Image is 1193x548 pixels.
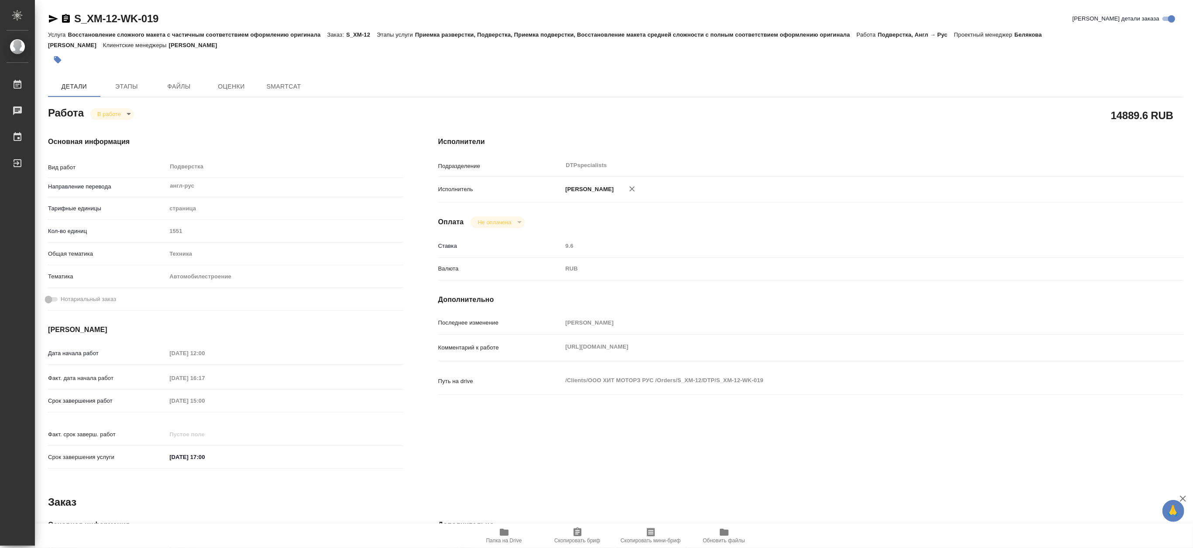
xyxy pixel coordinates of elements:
[61,14,71,24] button: Скопировать ссылку
[438,377,563,386] p: Путь на drive
[486,538,522,544] span: Папка на Drive
[562,261,1121,276] div: RUB
[1111,108,1173,123] h2: 14889.6 RUB
[554,538,600,544] span: Скопировать бриф
[48,430,166,439] p: Факт. срок заверш. работ
[48,31,1042,48] p: Белякова [PERSON_NAME]
[856,31,878,38] p: Работа
[1073,14,1159,23] span: [PERSON_NAME] детали заказа
[74,13,158,24] a: S_XM-12-WK-019
[48,325,403,335] h4: [PERSON_NAME]
[688,524,761,548] button: Обновить файлы
[48,453,166,462] p: Срок завершения услуги
[263,81,305,92] span: SmartCat
[48,227,166,236] p: Кол-во единиц
[169,42,224,48] p: [PERSON_NAME]
[166,247,403,261] div: Техника
[48,397,166,405] p: Срок завершения работ
[103,42,169,48] p: Клиентские менеджеры
[1166,502,1181,520] span: 🙏
[48,104,84,120] h2: Работа
[541,524,614,548] button: Скопировать бриф
[166,347,243,360] input: Пустое поле
[438,295,1183,305] h4: Дополнительно
[95,110,124,118] button: В работе
[158,81,200,92] span: Файлы
[48,272,166,281] p: Тематика
[438,162,563,171] p: Подразделение
[614,524,688,548] button: Скопировать мини-бриф
[438,343,563,352] p: Комментарий к работе
[438,185,563,194] p: Исполнитель
[210,81,252,92] span: Оценки
[878,31,954,38] p: Подверстка, Англ → Рус
[48,520,403,530] h4: Основная информация
[90,108,134,120] div: В работе
[61,295,116,304] span: Нотариальный заказ
[1162,500,1184,522] button: 🙏
[703,538,745,544] span: Обновить файлы
[468,524,541,548] button: Папка на Drive
[48,31,68,38] p: Услуга
[48,204,166,213] p: Тарифные единицы
[48,137,403,147] h4: Основная информация
[438,319,563,327] p: Последнее изменение
[48,182,166,191] p: Направление перевода
[48,14,58,24] button: Скопировать ссылку для ЯМессенджера
[68,31,327,38] p: Восстановление сложного макета с частичным соответствием оформлению оригинала
[377,31,415,38] p: Этапы услуги
[48,349,166,358] p: Дата начала работ
[562,185,614,194] p: [PERSON_NAME]
[438,242,563,250] p: Ставка
[48,163,166,172] p: Вид работ
[622,179,642,199] button: Удалить исполнителя
[166,394,243,407] input: Пустое поле
[346,31,377,38] p: S_XM-12
[106,81,148,92] span: Этапы
[166,269,403,284] div: Автомобилестроение
[438,264,563,273] p: Валюта
[53,81,95,92] span: Детали
[166,225,403,237] input: Пустое поле
[166,428,243,441] input: Пустое поле
[48,50,67,69] button: Добавить тэг
[438,217,464,227] h4: Оплата
[562,339,1121,354] textarea: [URL][DOMAIN_NAME]
[438,137,1183,147] h4: Исполнители
[327,31,346,38] p: Заказ:
[166,372,243,384] input: Пустое поле
[48,250,166,258] p: Общая тематика
[166,451,243,463] input: ✎ Введи что-нибудь
[48,495,76,509] h2: Заказ
[562,316,1121,329] input: Пустое поле
[621,538,681,544] span: Скопировать мини-бриф
[562,373,1121,388] textarea: /Clients/ООО ХИТ МОТОРЗ РУС /Orders/S_XM-12/DTP/S_XM-12-WK-019
[954,31,1014,38] p: Проектный менеджер
[475,219,514,226] button: Не оплачена
[562,240,1121,252] input: Пустое поле
[48,374,166,383] p: Факт. дата начала работ
[471,216,524,228] div: В работе
[438,520,1183,530] h4: Дополнительно
[415,31,856,38] p: Приемка разверстки, Подверстка, Приемка подверстки, Восстановление макета средней сложности с пол...
[166,201,403,216] div: страница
